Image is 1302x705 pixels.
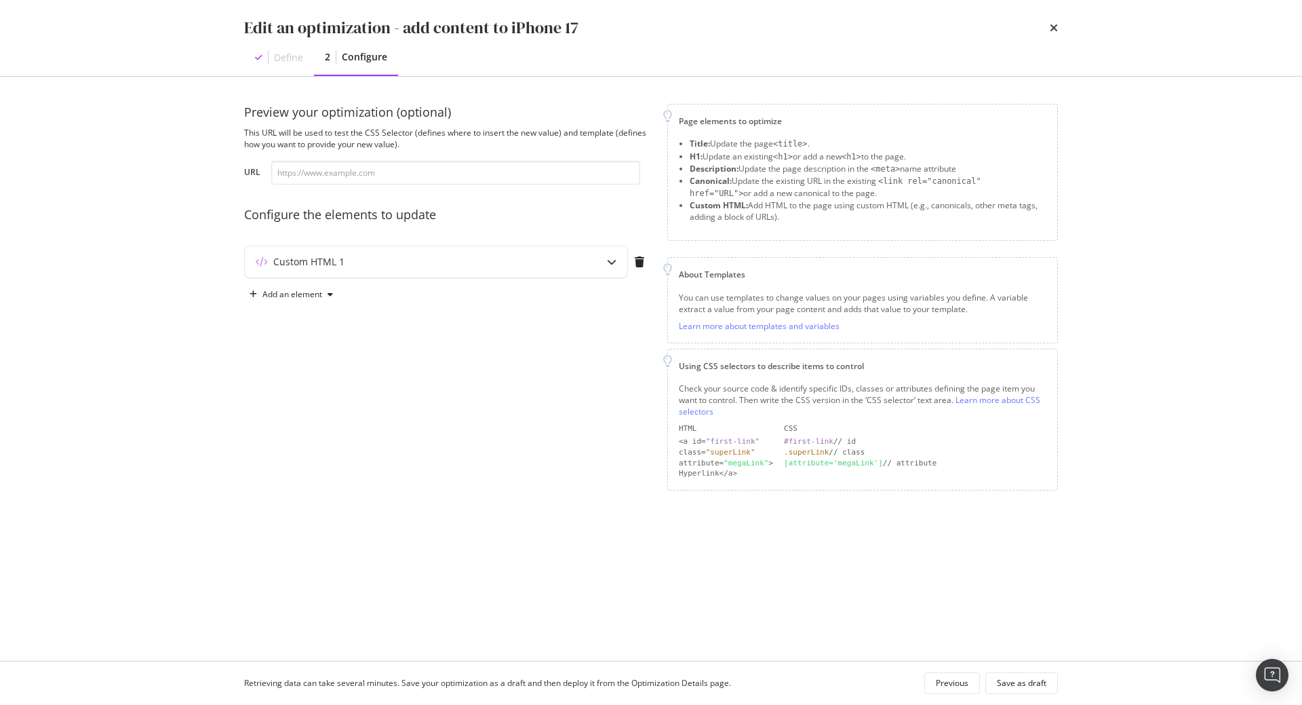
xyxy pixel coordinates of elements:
[690,163,738,174] strong: Description:
[706,448,755,457] div: "superLink"
[679,269,1046,280] div: About Templates
[274,51,303,64] div: Define
[679,423,773,434] div: HTML
[997,677,1046,689] div: Save as draft
[679,436,773,447] div: <a id=
[679,394,1040,417] a: Learn more about CSS selectors
[773,139,808,149] span: <title>
[936,677,968,689] div: Previous
[784,447,1046,458] div: // class
[724,459,768,468] div: "megaLink"
[784,437,833,446] div: #first-link
[679,447,773,458] div: class=
[679,458,773,469] div: attribute= >
[342,50,387,64] div: Configure
[690,199,748,211] strong: Custom HTML:
[1256,659,1288,691] div: Open Intercom Messenger
[244,16,578,39] div: Edit an optimization - add content to iPhone 17
[690,138,1046,150] li: Update the page .
[244,206,651,224] div: Configure the elements to update
[690,176,981,198] span: <link rel="canonical" href="URL">
[690,138,710,149] strong: Title:
[690,151,1046,163] li: Update an existing or add a new to the page.
[271,161,640,185] input: https://www.example.com
[784,436,1046,447] div: // id
[244,127,651,150] div: This URL will be used to test the CSS Selector (defines where to insert the new value) and templa...
[842,152,861,161] span: <h1>
[690,199,1046,223] li: Add HTML to the page using custom HTML (e.g., canonicals, other meta tags, adding a block of URLs).
[244,677,731,689] div: Retrieving data can take several minutes. Save your optimization as a draft and then deploy it fr...
[784,459,883,468] div: [attribute='megaLink']
[244,166,260,181] label: URL
[679,360,1046,372] div: Using CSS selectors to describe items to control
[679,468,773,479] div: Hyperlink</a>
[679,292,1046,315] div: You can use templates to change values on your pages using variables you define. A variable extra...
[1050,16,1058,39] div: times
[690,175,732,187] strong: Canonical:
[690,151,703,162] strong: H1:
[690,175,1046,199] li: Update the existing URL in the existing or add a new canonical to the page.
[784,423,1046,434] div: CSS
[262,290,322,299] div: Add an element
[784,458,1046,469] div: // attribute
[325,50,330,64] div: 2
[244,104,651,121] div: Preview your optimization (optional)
[924,672,980,694] button: Previous
[773,152,793,161] span: <h1>
[690,163,1046,175] li: Update the page description in the name attribute
[679,320,840,332] a: Learn more about templates and variables
[679,115,1046,127] div: Page elements to optimize
[871,164,900,174] span: <meta>
[985,672,1058,694] button: Save as draft
[679,383,1046,417] div: Check your source code & identify specific IDs, classes or attributes defining the page item you ...
[244,284,338,305] button: Add an element
[273,255,344,269] div: Custom HTML 1
[706,437,759,446] div: "first-link"
[784,448,829,457] div: .superLink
